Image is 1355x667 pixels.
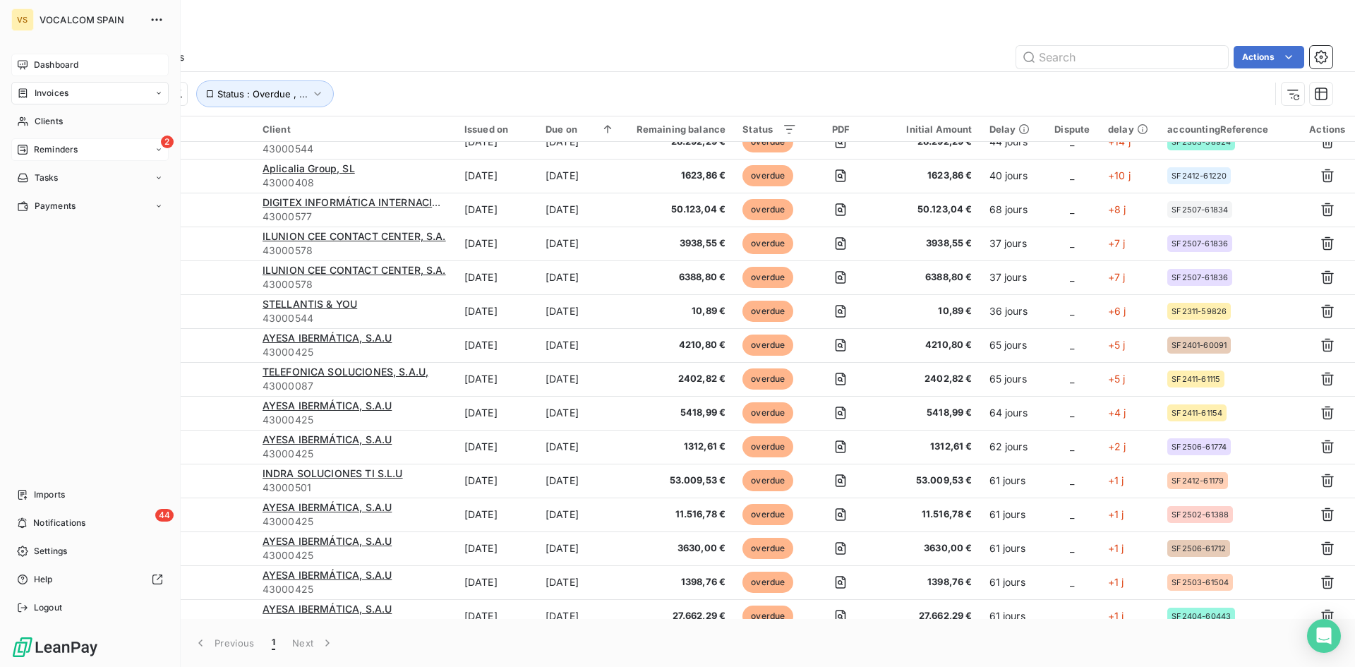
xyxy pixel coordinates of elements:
span: SF2507-61834 [1172,205,1228,214]
span: _ [1070,203,1074,215]
span: 6388,80 € [632,270,725,284]
td: [DATE] [537,227,623,260]
span: +4 j [1108,407,1126,419]
span: Notifications [33,517,85,529]
span: +10 j [1108,169,1131,181]
span: 5418,99 € [632,406,725,420]
td: [DATE] [537,125,623,159]
span: SF2507-61836 [1172,239,1228,248]
span: 1312,61 € [885,440,972,454]
span: _ [1070,508,1074,520]
span: 27.662,29 € [632,609,725,623]
div: Initial Amount [885,124,972,135]
span: 43000425 [263,582,447,596]
span: Status : Overdue , ... [217,88,308,100]
span: DIGITEX INFORMÁTICA INTERNACIONAL [263,196,461,208]
td: 64 jours [981,396,1045,430]
span: overdue [742,165,793,186]
span: Tasks [35,172,59,184]
span: Logout [34,601,62,614]
td: 61 jours [981,599,1045,633]
span: Imports [34,488,65,501]
span: 1623,86 € [632,169,725,183]
button: 1 [263,628,284,658]
td: [DATE] [537,159,623,193]
span: Clients [35,115,63,128]
span: 53.009,53 € [632,474,725,488]
td: 65 jours [981,362,1045,396]
div: accountingReference [1167,124,1291,135]
td: [DATE] [537,531,623,565]
td: [DATE] [456,599,537,633]
span: overdue [742,301,793,322]
span: 1 [272,636,275,650]
span: overdue [742,199,793,220]
td: [DATE] [456,328,537,362]
span: AYESA IBERMÁTICA, S.A.U [263,535,392,547]
span: 43000578 [263,244,447,258]
span: _ [1070,271,1074,283]
span: 43000425 [263,515,447,529]
span: SF2412-61179 [1172,476,1224,485]
span: 3938,55 € [632,236,725,251]
span: SF2506-61774 [1172,443,1227,451]
div: PDF [814,124,869,135]
span: 2402,82 € [632,372,725,386]
span: overdue [742,233,793,254]
span: +1 j [1108,474,1124,486]
td: [DATE] [537,328,623,362]
td: [DATE] [537,464,623,498]
td: 65 jours [981,328,1045,362]
button: Next [284,628,343,658]
div: Issued on [464,124,529,135]
td: [DATE] [537,362,623,396]
span: 2 [161,136,174,148]
span: overdue [742,267,793,288]
td: [DATE] [456,294,537,328]
span: Reminders [34,143,78,156]
div: Client [263,124,447,135]
span: AYESA IBERMÁTICA, S.A.U [263,569,392,581]
td: [DATE] [456,498,537,531]
span: _ [1070,373,1074,385]
span: _ [1070,339,1074,351]
span: +6 j [1108,305,1126,317]
div: Dispute [1054,124,1091,135]
span: +5 j [1108,373,1126,385]
span: SF2506-61712 [1172,544,1226,553]
span: +2 j [1108,440,1126,452]
span: 4210,80 € [885,338,972,352]
span: SF2502-61388 [1172,510,1229,519]
td: 44 jours [981,125,1045,159]
td: 62 jours [981,430,1045,464]
span: 43000425 [263,413,447,427]
span: SF2401-60091 [1172,341,1227,349]
span: 43000578 [263,277,447,292]
span: _ [1070,237,1074,249]
span: INDRA SOLUCIONES TI S.L.U [263,467,403,479]
td: [DATE] [456,227,537,260]
td: [DATE] [537,430,623,464]
span: Dashboard [34,59,78,71]
span: ILUNION CEE CONTACT CENTER, S.A. [263,230,446,242]
span: +1 j [1108,508,1124,520]
td: 37 jours [981,227,1045,260]
span: _ [1070,305,1074,317]
span: 44 [155,509,174,522]
td: [DATE] [456,362,537,396]
span: SF2411-61115 [1172,375,1220,383]
span: SF2404-60443 [1172,612,1231,620]
span: +1 j [1108,576,1124,588]
td: [DATE] [456,396,537,430]
td: [DATE] [456,193,537,227]
span: 43000425 [263,345,447,359]
td: [DATE] [537,498,623,531]
span: SF2303-58924 [1172,138,1231,146]
td: [DATE] [456,531,537,565]
span: Aplicalia Group, SL [263,162,355,174]
span: overdue [742,335,793,356]
span: 3630,00 € [885,541,972,555]
td: [DATE] [537,396,623,430]
span: overdue [742,572,793,593]
td: 68 jours [981,193,1045,227]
